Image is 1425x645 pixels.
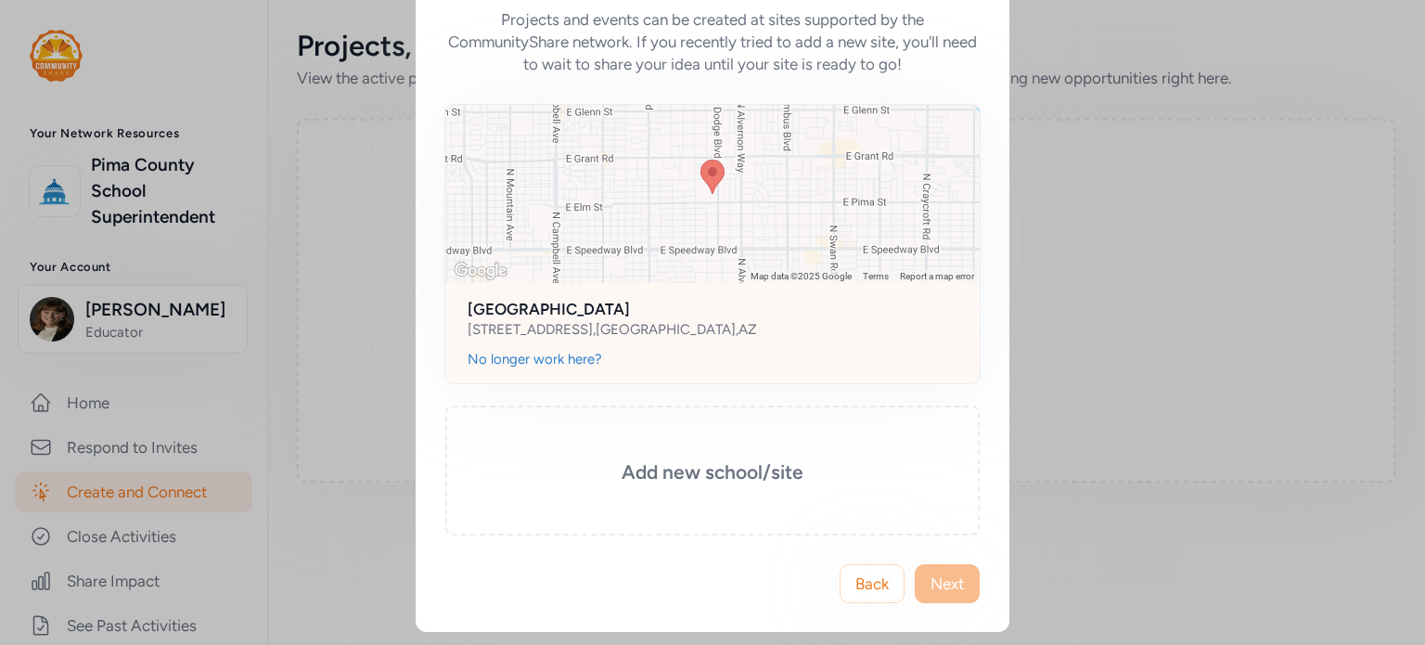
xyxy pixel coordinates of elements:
[445,8,980,75] h6: Projects and events can be created at sites supported by the CommunityShare network. If you recen...
[468,298,957,320] h2: [GEOGRAPHIC_DATA]
[450,259,511,283] a: Open this area in Google Maps (opens a new window)
[751,271,852,281] span: Map data ©2025 Google
[863,271,889,281] a: Terms (opens in new tab)
[492,459,933,485] h3: Add new school/site
[931,573,964,595] span: Next
[468,320,757,339] div: [STREET_ADDRESS] , [GEOGRAPHIC_DATA] , AZ
[915,564,980,603] button: Next
[450,259,511,283] img: Google
[855,573,889,595] span: Back
[468,350,602,368] div: No longer work here?
[900,271,974,281] a: Report a map error
[840,564,905,603] button: Back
